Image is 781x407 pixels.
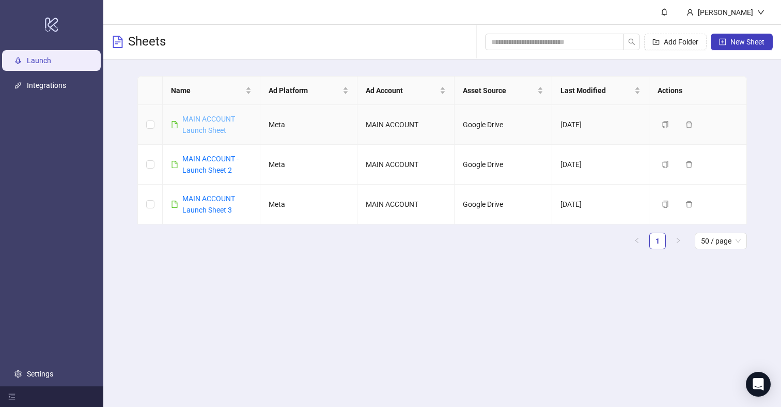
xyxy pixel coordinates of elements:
[27,56,51,65] a: Launch
[171,201,178,208] span: file
[552,185,649,224] td: [DATE]
[455,105,552,145] td: Google Drive
[662,201,669,208] span: copy
[649,233,666,249] li: 1
[552,77,649,105] th: Last Modified
[269,85,340,96] span: Ad Platform
[357,145,455,185] td: MAIN ACCOUNT
[701,233,741,249] span: 50 / page
[163,77,260,105] th: Name
[711,34,773,50] button: New Sheet
[649,77,746,105] th: Actions
[357,77,455,105] th: Ad Account
[661,8,668,16] span: bell
[171,85,243,96] span: Name
[455,185,552,224] td: Google Drive
[675,237,681,244] span: right
[552,105,649,145] td: [DATE]
[171,121,178,128] span: file
[455,145,552,185] td: Google Drive
[560,85,632,96] span: Last Modified
[112,36,124,48] span: file-text
[8,393,15,400] span: menu-fold
[634,237,640,244] span: left
[366,85,438,96] span: Ad Account
[685,161,693,168] span: delete
[652,38,660,46] span: folder-add
[670,233,686,249] button: right
[182,115,235,134] a: MAIN ACCOUNT Launch Sheet
[260,185,357,224] td: Meta
[719,38,726,46] span: plus-square
[182,155,239,174] a: MAIN ACCOUNT - Launch Sheet 2
[650,233,665,249] a: 1
[629,233,645,249] button: left
[463,85,535,96] span: Asset Source
[662,161,669,168] span: copy
[695,233,747,249] div: Page Size
[171,161,178,168] span: file
[629,233,645,249] li: Previous Page
[664,38,698,46] span: Add Folder
[662,121,669,128] span: copy
[686,9,694,16] span: user
[182,194,235,214] a: MAIN ACCOUNT Launch Sheet 3
[628,38,635,46] span: search
[27,370,53,378] a: Settings
[644,34,707,50] button: Add Folder
[694,7,757,18] div: [PERSON_NAME]
[757,9,764,16] span: down
[27,81,66,89] a: Integrations
[357,185,455,224] td: MAIN ACCOUNT
[746,372,771,397] div: Open Intercom Messenger
[260,105,357,145] td: Meta
[685,121,693,128] span: delete
[260,145,357,185] td: Meta
[730,38,764,46] span: New Sheet
[128,34,166,50] h3: Sheets
[357,105,455,145] td: MAIN ACCOUNT
[552,145,649,185] td: [DATE]
[670,233,686,249] li: Next Page
[455,77,552,105] th: Asset Source
[260,77,357,105] th: Ad Platform
[685,201,693,208] span: delete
